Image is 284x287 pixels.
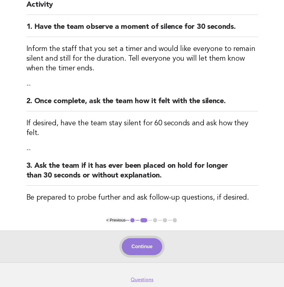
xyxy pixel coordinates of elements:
[131,277,153,283] a: Questions
[106,218,125,222] button: < Previous
[26,81,258,89] p: --
[139,217,148,223] button: 2
[26,193,258,203] h3: Be prepared to probe further and ask follow-up questions, if desired.
[26,96,258,111] h2: 2. Once complete, ask the team how it felt with the silence.
[26,119,258,138] h3: If desired, have the team stay silent for 60 seconds and ask how they felt.
[26,22,258,37] h2: 1. Have the team observe a moment of silence for 30 seconds.
[122,238,162,255] button: Continue
[129,217,135,223] button: 1
[26,44,258,73] h3: Inform the staff that you set a timer and would like everyone to remain silent and still for the ...
[26,161,258,186] h2: 3. Ask the team if it has ever been placed on hold for longer than 30 seconds or without explanat...
[26,145,258,154] p: --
